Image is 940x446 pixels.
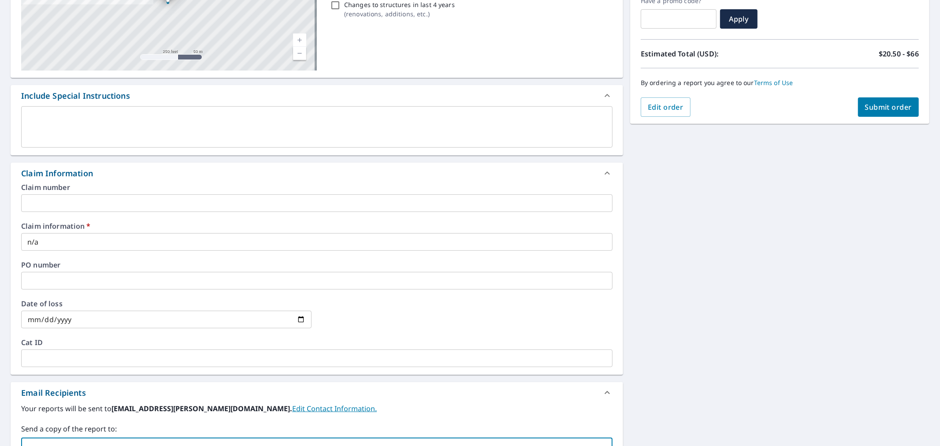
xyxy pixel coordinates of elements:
p: By ordering a report you agree to our [641,79,919,87]
button: Edit order [641,97,691,117]
label: Date of loss [21,300,312,307]
label: Your reports will be sent to [21,403,613,414]
div: Claim Information [11,163,623,184]
label: Send a copy of the report to: [21,424,613,434]
label: Claim information [21,223,613,230]
div: Email Recipients [11,382,623,403]
label: Claim number [21,184,613,191]
label: Cat ID [21,339,613,346]
a: Terms of Use [754,78,793,87]
div: Include Special Instructions [21,90,130,102]
div: Claim Information [21,167,93,179]
p: ( renovations, additions, etc. ) [344,9,455,19]
span: Apply [727,14,751,24]
b: [EMAIL_ADDRESS][PERSON_NAME][DOMAIN_NAME]. [111,404,292,413]
label: PO number [21,261,613,268]
a: Current Level 17, Zoom Out [293,47,306,60]
div: Include Special Instructions [11,85,623,106]
div: Email Recipients [21,387,86,399]
button: Submit order [858,97,919,117]
button: Apply [720,9,758,29]
p: $20.50 - $66 [879,48,919,59]
p: Estimated Total (USD): [641,48,780,59]
a: EditContactInfo [292,404,377,413]
span: Edit order [648,102,684,112]
a: Current Level 17, Zoom In [293,33,306,47]
span: Submit order [865,102,912,112]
